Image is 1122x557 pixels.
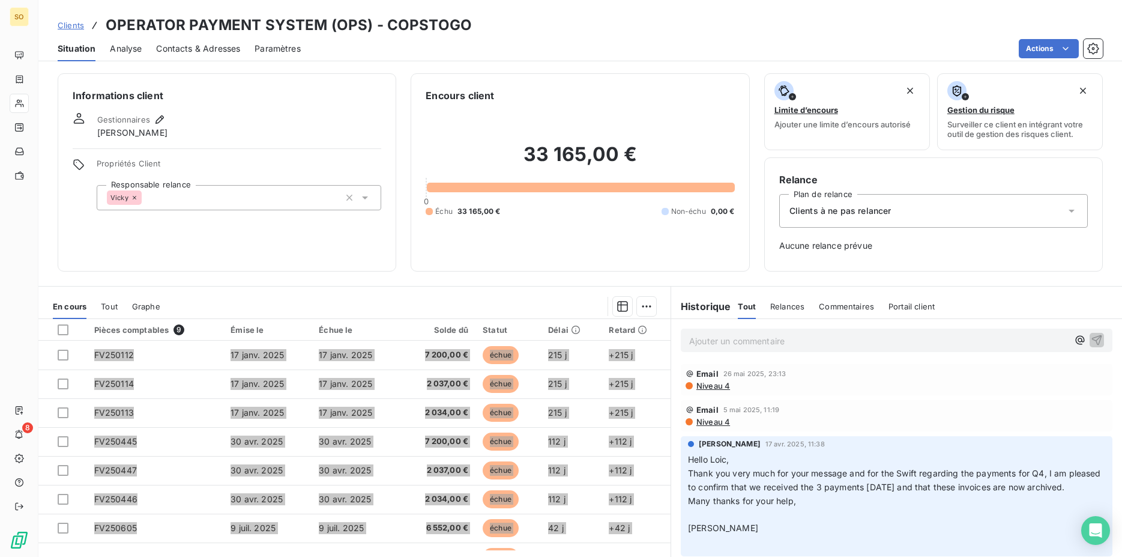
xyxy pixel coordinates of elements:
span: 30 avr. 2025 [231,465,283,475]
div: Open Intercom Messenger [1081,516,1110,545]
input: Ajouter une valeur [142,192,151,203]
span: Gestion du risque [947,105,1015,115]
h6: Relance [779,172,1088,187]
span: 17 avr. 2025, 11:38 [765,440,825,448]
span: échue [483,461,519,479]
span: 17 janv. 2025 [231,407,284,418]
span: échue [483,404,519,422]
span: FV250114 [94,379,134,389]
span: 2 034,00 € [407,493,468,505]
div: Émise le [231,325,304,335]
span: 26 mai 2025, 23:13 [723,370,786,377]
span: +112 j [609,465,632,475]
button: Actions [1019,39,1079,58]
span: FV250605 [94,523,137,533]
div: Solde dû [407,325,468,335]
span: +215 j [609,379,633,389]
span: 5 mai 2025, 11:19 [723,406,780,413]
span: FV250113 [94,407,134,418]
span: Hello Loic, [688,454,729,464]
span: 17 janv. 2025 [319,350,372,360]
span: 6 552,00 € [407,522,468,534]
span: Vicky [110,194,128,201]
div: Pièces comptables [94,324,217,335]
span: Email [696,369,719,379]
span: +215 j [609,350,633,360]
span: Relances [770,302,804,311]
span: 215 j [548,407,567,418]
div: Délai [548,325,594,335]
span: Situation [58,43,95,55]
span: 0 [424,196,429,206]
span: 30 avr. 2025 [319,436,371,446]
span: Tout [101,302,118,311]
span: 2 037,00 € [407,464,468,476]
span: Aucune relance prévue [779,240,1088,252]
span: +215 j [609,407,633,418]
span: Niveau 4 [695,381,730,391]
div: Échue le [319,325,393,335]
span: 42 j [548,523,564,533]
h6: Informations client [73,88,381,103]
span: Contacts & Adresses [156,43,240,55]
span: 2 034,00 € [407,407,468,419]
span: 30 avr. 2025 [231,436,283,446]
h2: 33 165,00 € [426,142,734,178]
span: FV250446 [94,494,137,504]
span: 112 j [548,436,566,446]
span: échue [483,490,519,508]
span: FV250445 [94,436,137,446]
span: 9 juil. 2025 [231,523,276,533]
span: échue [483,346,519,364]
div: SO [10,7,29,26]
span: 215 j [548,350,567,360]
span: 215 j [548,379,567,389]
span: +112 j [609,494,632,504]
span: Surveiller ce client en intégrant votre outil de gestion des risques client. [947,120,1093,139]
span: Graphe [132,302,160,311]
h6: Historique [671,299,731,314]
span: 30 avr. 2025 [319,494,371,504]
span: Thank you very much for your message and for the Swift regarding the payments for Q4, I am please... [688,468,1103,492]
span: Propriétés Client [97,159,381,175]
a: Clients [58,19,84,31]
span: +42 j [609,523,630,533]
span: 33 165,00 € [457,206,501,217]
span: 0,00 € [711,206,735,217]
span: Clients à ne pas relancer [789,205,891,217]
img: Logo LeanPay [10,531,29,550]
span: [PERSON_NAME] [688,523,758,533]
span: 17 janv. 2025 [231,350,284,360]
span: Ajouter une limite d’encours autorisé [774,120,911,129]
span: 17 janv. 2025 [319,379,372,389]
span: FV250112 [94,350,134,360]
span: Gestionnaires [97,115,150,124]
span: Commentaires [819,302,874,311]
span: Email [696,405,719,415]
span: 112 j [548,465,566,475]
span: 17 janv. 2025 [319,407,372,418]
span: Clients [58,20,84,30]
span: Limite d’encours [774,105,838,115]
h3: OPERATOR PAYMENT SYSTEM (OPS) - COPSTOGO [106,14,472,36]
span: échue [483,375,519,393]
span: Portail client [888,302,935,311]
span: 17 janv. 2025 [231,379,284,389]
span: [PERSON_NAME] [699,439,761,449]
h6: Encours client [426,88,494,103]
span: Many thanks for your help, [688,496,796,506]
span: Non-échu [671,206,706,217]
span: 30 avr. 2025 [231,494,283,504]
span: 30 avr. 2025 [319,465,371,475]
span: Échu [435,206,453,217]
span: [PERSON_NAME] [97,127,167,139]
span: échue [483,519,519,537]
span: FV250447 [94,465,137,475]
button: Gestion du risqueSurveiller ce client en intégrant votre outil de gestion des risques client. [937,73,1103,150]
button: Limite d’encoursAjouter une limite d’encours autorisé [764,73,930,150]
span: 8 [22,422,33,433]
div: Retard [609,325,663,335]
span: Niveau 4 [695,417,730,427]
span: Tout [738,302,756,311]
span: 9 juil. 2025 [319,523,364,533]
